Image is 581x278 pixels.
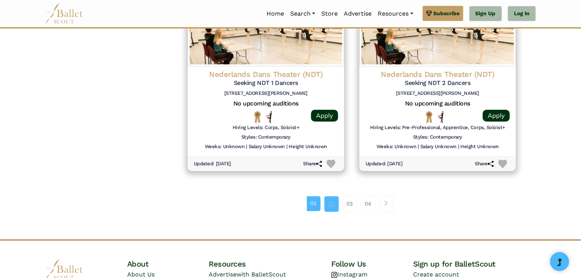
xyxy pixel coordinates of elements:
h6: | [286,144,287,150]
a: About Us [127,271,155,278]
h4: Nederlands Dans Theater (NDT) [194,69,338,79]
h6: Updated: [DATE] [366,161,403,167]
a: Sign Up [469,6,502,21]
span: with BalletScout [236,271,286,278]
a: Subscribe [423,6,463,21]
a: 01 [307,196,321,211]
h6: | [246,144,247,150]
a: Instagram [331,271,367,278]
h4: Resources [209,259,331,269]
h4: Nederlands Dans Theater (NDT) [366,69,510,79]
h6: Styles: Contemporary [241,134,290,141]
a: Advertise [341,6,375,22]
h6: [STREET_ADDRESS][PERSON_NAME] [194,90,338,97]
h5: No upcoming auditions [194,100,338,108]
h6: Salary Unknown [249,144,285,150]
h6: Weeks: Unknown [377,144,416,150]
h5: Seeking NDT 1 Dancers [194,79,338,87]
a: Resources [375,6,416,22]
h6: Hiring Levels: Corps, Soloist+ [233,125,300,131]
a: Apply [311,110,338,121]
h6: Share [475,161,494,167]
img: Heart [327,160,335,168]
h6: | [458,144,459,150]
h6: Styles: Contemporary [413,134,462,141]
h6: Updated: [DATE] [194,161,231,167]
a: Search [287,6,318,22]
h6: | [418,144,419,150]
h4: Sign up for BalletScout [413,259,536,269]
img: National [253,111,262,123]
h4: About [127,259,209,269]
img: instagram logo [331,272,337,278]
h6: [STREET_ADDRESS][PERSON_NAME] [366,90,510,97]
h5: No upcoming auditions [366,100,510,108]
h6: Hiring Levels: Pre-Professional, Apprentice, Corps, Soloist+ [370,125,505,131]
a: Advertisewith BalletScout [209,271,286,278]
h6: Height Unknown [461,144,499,150]
a: 04 [361,196,375,211]
a: Store [318,6,341,22]
h6: Salary Unknown [420,144,456,150]
img: All [266,111,272,123]
img: All [438,111,444,123]
nav: Page navigation example [307,196,397,211]
a: Apply [483,110,510,121]
a: Home [263,6,287,22]
h6: Share [303,161,322,167]
a: Create account [413,271,459,278]
span: Subscribe [434,9,460,18]
h6: Height Unknown [289,144,327,150]
img: gem.svg [426,9,432,18]
img: National [425,111,434,123]
h5: Seeking NDT 2 Dancers [366,79,510,87]
img: Heart [498,160,507,168]
a: Log In [508,6,536,21]
h4: Follow Us [331,259,413,269]
a: 03 [343,196,357,211]
h6: Weeks: Unknown [205,144,244,150]
a: 02 [324,196,339,211]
